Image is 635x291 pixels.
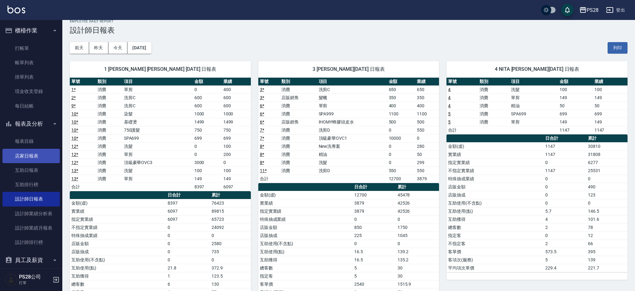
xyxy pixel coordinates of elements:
td: 實業績 [446,150,543,158]
td: 50 [593,102,628,110]
td: 消費 [478,85,509,94]
a: 現金收支登錄 [2,84,60,99]
button: 今天 [108,42,128,54]
td: 0 [387,150,416,158]
td: 10000 [387,134,416,142]
a: 掛單列表 [2,70,60,84]
td: 洗髮 [317,158,387,167]
td: 互助使用(點) [70,264,166,272]
td: 229.4 [544,264,586,272]
button: PS28 [577,4,601,17]
td: 頂級豪華OVC3 [122,158,193,167]
td: SPA999 [317,110,387,118]
td: 221.7 [586,264,628,272]
th: 業績 [222,78,251,86]
a: 互助日報表 [2,163,60,177]
span: 3 [PERSON_NAME][DATE] 日報表 [266,66,432,72]
td: 101.6 [586,215,628,223]
td: 1045 [396,231,439,240]
td: 單剪 [122,175,193,183]
img: Person [5,274,17,286]
td: 0 [193,150,222,158]
td: 21.8 [166,264,210,272]
button: 紅利點數設定 [2,268,60,284]
td: 總客數 [70,280,166,288]
td: 消費 [96,142,122,150]
td: 2580 [210,240,251,248]
td: 金額(虛) [70,199,166,207]
td: 總客數 [446,223,543,231]
th: 日合計 [166,191,210,199]
th: 業績 [415,78,439,86]
td: 5 [544,256,586,264]
td: 1147 [558,126,593,134]
th: 單號 [446,78,478,86]
th: 單號 [70,78,96,86]
td: 洗剪C [317,85,387,94]
td: 6097 [166,207,210,215]
td: 12700 [353,191,396,199]
td: 550 [387,167,416,175]
td: SPA699 [122,134,193,142]
td: 149 [558,94,593,102]
td: 135.2 [396,256,439,264]
th: 業績 [593,78,628,86]
td: 1147 [593,126,628,134]
a: 報表目錄 [2,134,60,148]
td: 1147 [544,150,586,158]
td: 89815 [210,207,251,215]
th: 項目 [509,78,558,86]
button: 登出 [604,4,628,16]
td: 850 [353,223,396,231]
td: 3879 [415,175,439,183]
th: 累計 [396,183,439,191]
td: 149 [593,118,628,126]
td: 頂級豪華OVC1 [317,134,387,142]
button: 列印 [608,42,628,54]
td: 350 [415,94,439,102]
td: 洗剪C [122,102,193,110]
td: 金額(虛) [258,191,353,199]
span: 4 NITA [PERSON_NAME][DATE] 日報表 [454,66,620,72]
td: 299 [415,158,439,167]
td: 消費 [96,126,122,134]
td: 0 [544,175,586,183]
td: 149 [222,175,251,183]
td: 指定實業績 [70,215,166,223]
td: 0 [387,126,416,134]
th: 項目 [317,78,387,86]
a: 設計師排行榜 [2,235,60,250]
td: 消費 [280,167,317,175]
td: 特殊抽成業績 [258,215,353,223]
td: 指定實業績 [446,158,543,167]
td: 消費 [96,158,122,167]
td: 0 [387,142,416,150]
td: 750 [222,126,251,134]
td: 店販抽成 [258,231,353,240]
td: 0 [193,85,222,94]
a: 每日結帳 [2,99,60,113]
td: 3879 [353,199,396,207]
td: 指定實業績 [258,207,353,215]
a: 互助排行榜 [2,177,60,192]
button: save [561,4,574,16]
td: 100 [558,85,593,94]
td: 互助使用(不含點) [258,240,353,248]
td: 互助使用(不含點) [446,199,543,207]
td: 16.5 [353,248,396,256]
td: 78 [586,223,628,231]
td: 500 [415,118,439,126]
td: New洗專案 [317,142,387,150]
td: 1100 [415,110,439,118]
td: 0 [222,158,251,167]
th: 金額 [558,78,593,86]
td: 8397 [193,183,222,191]
td: 25531 [586,167,628,175]
th: 日合計 [353,183,396,191]
td: 消費 [96,102,122,110]
td: 400 [415,102,439,110]
h2: Employee Daily Report [70,19,628,23]
td: 1750 [396,223,439,231]
td: 總客數 [258,264,353,272]
th: 類別 [96,78,122,86]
